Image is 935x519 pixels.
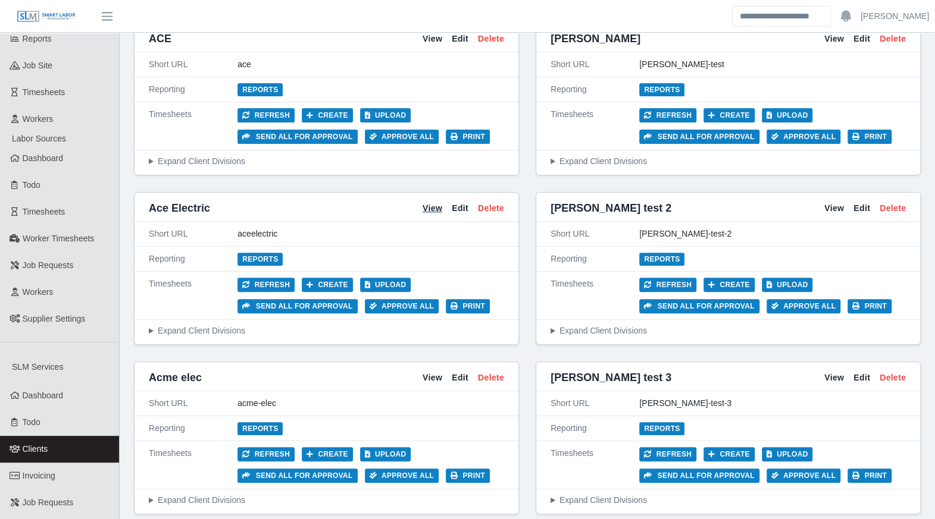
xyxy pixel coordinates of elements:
summary: Expand Client Divisions [551,155,906,168]
a: Delete [880,202,906,215]
summary: Expand Client Divisions [149,325,504,337]
div: Timesheets [551,447,639,483]
summary: Expand Client Divisions [551,325,906,337]
button: Print [446,468,490,483]
a: View [423,372,442,384]
button: Send all for approval [237,299,357,313]
a: Reports [237,422,283,435]
button: Refresh [639,447,696,461]
button: Upload [762,278,813,292]
a: View [824,33,844,45]
div: Reporting [149,253,237,265]
button: Upload [360,278,411,292]
input: Search [732,6,831,27]
a: [PERSON_NAME] [861,10,929,23]
summary: Expand Client Divisions [149,494,504,507]
div: Short URL [149,58,237,71]
a: View [824,202,844,215]
div: Reporting [551,253,639,265]
a: Delete [478,202,504,215]
span: [PERSON_NAME] test 3 [551,369,671,386]
span: Worker Timesheets [23,234,94,243]
button: Send all for approval [237,130,357,144]
a: Edit [452,202,468,215]
button: Print [848,130,892,144]
button: Refresh [639,278,696,292]
button: Refresh [237,108,295,122]
button: Print [446,299,490,313]
div: Reporting [149,83,237,96]
div: acme-elec [237,397,504,410]
button: Upload [762,447,813,461]
span: SLM Services [12,362,63,372]
div: Reporting [551,422,639,435]
span: Ace Electric [149,200,210,216]
span: [PERSON_NAME] [551,30,640,47]
a: Delete [880,372,906,384]
span: Todo [23,417,40,427]
div: Reporting [551,83,639,96]
button: Create [302,278,353,292]
button: Refresh [237,447,295,461]
span: Job Requests [23,498,74,507]
button: Send all for approval [237,468,357,483]
a: View [423,202,442,215]
span: ACE [149,30,171,47]
a: Reports [639,422,684,435]
button: Approve All [767,468,841,483]
span: Reports [23,34,52,43]
button: Send all for approval [639,299,759,313]
span: Dashboard [23,391,64,400]
span: Timesheets [23,87,65,97]
div: Short URL [551,58,639,71]
span: Todo [23,180,40,190]
button: Print [848,299,892,313]
summary: Expand Client Divisions [551,494,906,507]
a: Edit [452,372,468,384]
a: Delete [880,33,906,45]
div: Short URL [551,397,639,410]
button: Approve All [365,468,439,483]
div: Timesheets [551,278,639,313]
div: Timesheets [149,447,237,483]
div: Timesheets [149,278,237,313]
div: ace [237,58,504,71]
span: [PERSON_NAME] test 2 [551,200,671,216]
div: [PERSON_NAME]-test-3 [639,397,906,410]
a: Edit [853,372,870,384]
a: Reports [237,253,283,266]
a: Edit [452,33,468,45]
a: View [824,372,844,384]
button: Approve All [365,130,439,144]
img: SLM Logo [17,10,76,23]
a: View [423,33,442,45]
span: Timesheets [23,207,65,216]
button: Upload [762,108,813,122]
span: job site [23,61,53,70]
button: Send all for approval [639,468,759,483]
div: Timesheets [149,108,237,144]
button: Create [703,447,755,461]
div: Short URL [149,228,237,240]
button: Refresh [237,278,295,292]
button: Approve All [767,130,841,144]
span: Supplier Settings [23,314,86,323]
button: Refresh [639,108,696,122]
div: [PERSON_NAME]-test [639,58,906,71]
div: [PERSON_NAME]-test-2 [639,228,906,240]
span: Invoicing [23,471,55,480]
a: Delete [478,372,504,384]
button: Create [302,447,353,461]
a: Reports [639,253,684,266]
button: Send all for approval [639,130,759,144]
span: Clients [23,444,48,454]
span: Dashboard [23,153,64,163]
a: Edit [853,33,870,45]
button: Create [703,278,755,292]
span: Workers [23,287,54,297]
div: Reporting [149,422,237,435]
button: Print [848,468,892,483]
span: Job Requests [23,260,74,270]
span: Acme elec [149,369,202,386]
button: Approve All [365,299,439,313]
